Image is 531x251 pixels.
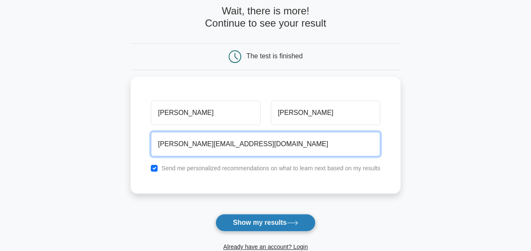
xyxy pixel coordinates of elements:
input: First name [151,101,260,125]
div: The test is finished [246,52,302,60]
h4: Wait, there is more! Continue to see your result [131,5,400,30]
button: Show my results [215,214,315,232]
input: Email [151,132,380,156]
a: Already have an account? Login [223,243,308,250]
input: Last name [271,101,380,125]
label: Send me personalized recommendations on what to learn next based on my results [161,165,380,172]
